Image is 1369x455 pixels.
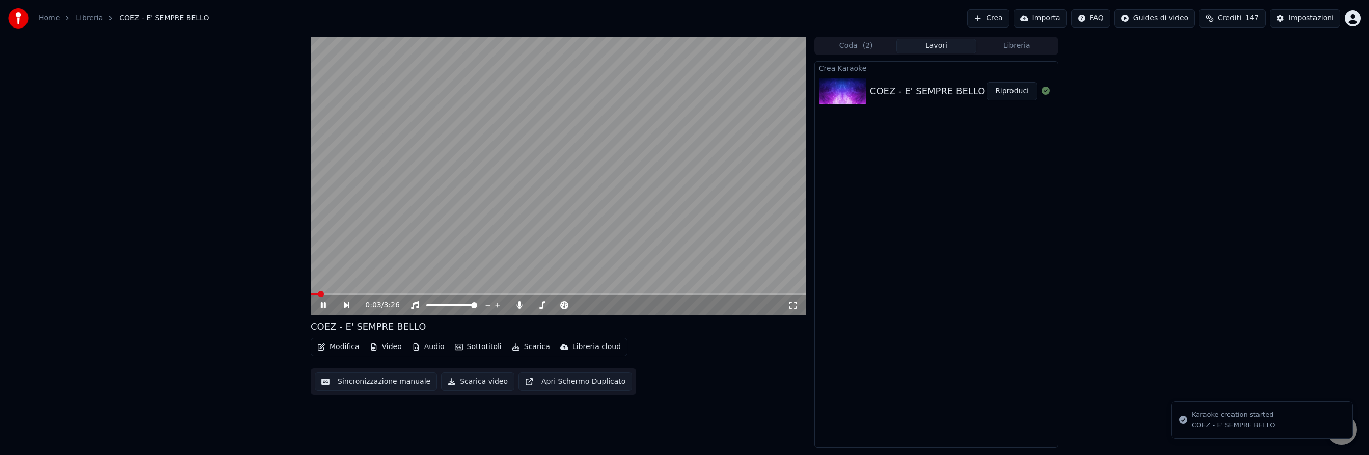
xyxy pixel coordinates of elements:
button: Scarica video [441,372,514,391]
button: Modifica [313,340,364,354]
button: FAQ [1071,9,1110,28]
span: 3:26 [384,300,399,310]
button: Sottotitoli [451,340,506,354]
button: Lavori [896,39,977,53]
nav: breadcrumb [39,13,209,23]
button: Crediti147 [1199,9,1266,28]
button: Scarica [508,340,554,354]
img: youka [8,8,29,29]
button: Guides di video [1114,9,1195,28]
div: / [365,300,390,310]
button: Importa [1014,9,1067,28]
span: Crediti [1218,13,1241,23]
a: Libreria [76,13,103,23]
span: ( 2 ) [863,41,873,51]
button: Libreria [976,39,1057,53]
button: Video [366,340,406,354]
button: Sincronizzazione manuale [315,372,437,391]
div: COEZ - E' SEMPRE BELLO [311,319,426,334]
div: COEZ - E' SEMPRE BELLO [1192,421,1275,430]
a: Home [39,13,60,23]
button: Impostazioni [1270,9,1340,28]
div: COEZ - E' SEMPRE BELLO [870,84,985,98]
span: 0:03 [365,300,381,310]
button: Crea [967,9,1009,28]
span: 147 [1245,13,1259,23]
button: Audio [408,340,449,354]
button: Coda [816,39,896,53]
div: Libreria cloud [572,342,621,352]
div: Karaoke creation started [1192,410,1275,420]
div: Crea Karaoke [815,62,1058,74]
button: Apri Schermo Duplicato [518,372,632,391]
span: COEZ - E' SEMPRE BELLO [119,13,209,23]
div: Impostazioni [1289,13,1334,23]
button: Riproduci [987,82,1037,100]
